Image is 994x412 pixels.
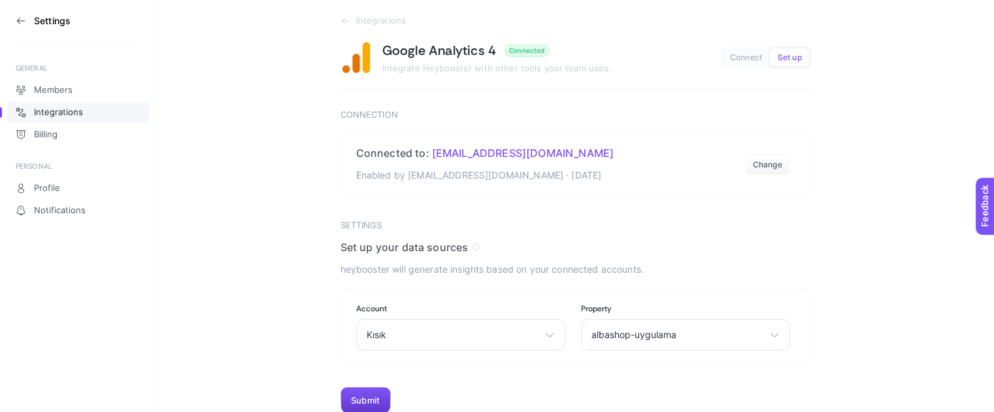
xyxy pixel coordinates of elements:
[16,63,141,73] div: GENERAL
[8,80,149,101] a: Members
[382,63,612,73] span: Integrate Heybooster with other tools your team uses.
[34,183,60,194] span: Profile
[591,330,764,340] span: albashop-uygulama
[8,124,149,145] a: Billing
[8,102,149,123] a: Integrations
[730,53,762,63] span: Connect
[34,107,83,118] span: Integrations
[778,53,802,63] span: Set up
[509,46,544,54] div: Connected
[340,220,811,231] h3: Settings
[34,129,58,140] span: Billing
[770,48,810,67] button: Set up
[382,42,497,59] h1: Google Analytics 4
[722,48,770,67] button: Connect
[16,161,141,171] div: PERSONAL
[34,85,73,95] span: Members
[340,262,811,277] p: heybooster will generate insights based on your connected accounts.
[356,167,614,183] p: Enabled by [EMAIL_ADDRESS][DOMAIN_NAME] · [DATE]
[745,154,790,175] button: Change
[8,4,50,14] span: Feedback
[356,303,565,314] label: Account
[340,16,811,26] a: Integrations
[34,205,86,216] span: Notifications
[367,330,539,340] span: Kısık
[356,146,614,160] h2: Connected to:
[8,178,149,199] a: Profile
[356,16,406,26] span: Integrations
[340,110,811,120] h3: Connection
[340,241,469,254] span: Set up your data sources
[432,146,614,160] span: [EMAIL_ADDRESS][DOMAIN_NAME]
[34,16,71,26] h3: Settings
[581,303,790,314] label: Property
[8,200,149,221] a: Notifications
